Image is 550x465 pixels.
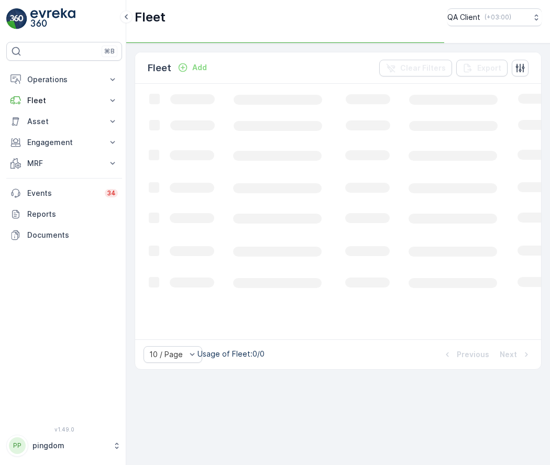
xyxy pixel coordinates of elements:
[104,47,115,56] p: ⌘B
[173,61,211,74] button: Add
[107,189,116,197] p: 34
[27,188,98,198] p: Events
[456,60,508,76] button: Export
[477,63,501,73] p: Export
[379,60,452,76] button: Clear Filters
[6,225,122,246] a: Documents
[499,348,533,361] button: Next
[9,437,26,454] div: PP
[6,69,122,90] button: Operations
[32,440,107,451] p: pingdom
[30,8,75,29] img: logo_light-DOdMpM7g.png
[6,426,122,433] span: v 1.49.0
[441,348,490,361] button: Previous
[447,12,480,23] p: QA Client
[27,74,101,85] p: Operations
[27,209,118,219] p: Reports
[6,183,122,204] a: Events34
[6,435,122,457] button: PPpingdom
[197,349,265,359] p: Usage of Fleet : 0/0
[6,90,122,111] button: Fleet
[485,13,511,21] p: ( +03:00 )
[6,111,122,132] button: Asset
[6,204,122,225] a: Reports
[457,349,489,360] p: Previous
[447,8,542,26] button: QA Client(+03:00)
[192,62,207,73] p: Add
[27,116,101,127] p: Asset
[6,8,27,29] img: logo
[135,9,166,26] p: Fleet
[500,349,517,360] p: Next
[27,230,118,240] p: Documents
[400,63,446,73] p: Clear Filters
[27,158,101,169] p: MRF
[6,132,122,153] button: Engagement
[27,95,101,106] p: Fleet
[6,153,122,174] button: MRF
[27,137,101,148] p: Engagement
[148,61,171,75] p: Fleet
